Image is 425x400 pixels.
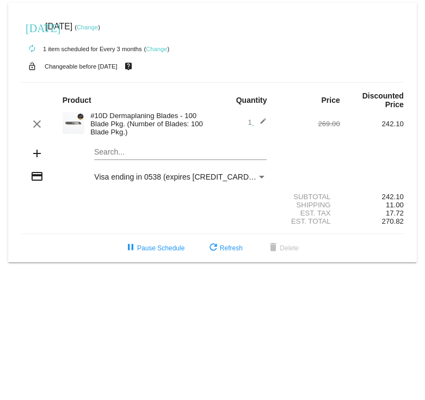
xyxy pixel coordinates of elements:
span: Visa ending in 0538 (expires [CREDIT_CARD_DATA]) [94,173,276,181]
mat-icon: live_help [122,59,135,73]
small: Changeable before [DATE] [45,63,118,70]
div: 269.00 [276,120,340,128]
small: 1 item scheduled for Every 3 months [21,46,142,52]
a: Change [77,24,98,30]
mat-icon: delete [267,242,280,255]
mat-icon: pause [124,242,137,255]
mat-select: Payment Method [94,173,267,181]
mat-icon: refresh [207,242,220,255]
img: dermaplanepro-10d-dermaplaning-blade-close-up.png [63,112,84,134]
span: Delete [267,244,299,252]
div: Shipping [276,201,340,209]
div: 242.10 [340,120,404,128]
small: ( ) [75,24,100,30]
strong: Discounted Price [362,91,404,109]
span: 11.00 [386,201,404,209]
mat-icon: credit_card [30,170,44,183]
span: 17.72 [386,209,404,217]
mat-icon: autorenew [26,42,39,56]
strong: Price [322,96,340,104]
span: 270.82 [382,217,404,225]
mat-icon: lock_open [26,59,39,73]
div: #10D Dermaplaning Blades - 100 Blade Pkg. (Number of Blades: 100 Blade Pkg.) [85,112,212,136]
input: Search... [94,148,267,157]
mat-icon: add [30,147,44,160]
span: Refresh [207,244,243,252]
span: Pause Schedule [124,244,184,252]
div: Subtotal [276,193,340,201]
mat-icon: [DATE] [26,21,39,34]
mat-icon: clear [30,118,44,131]
div: Est. Total [276,217,340,225]
strong: Product [63,96,91,104]
div: 242.10 [340,193,404,201]
div: Est. Tax [276,209,340,217]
